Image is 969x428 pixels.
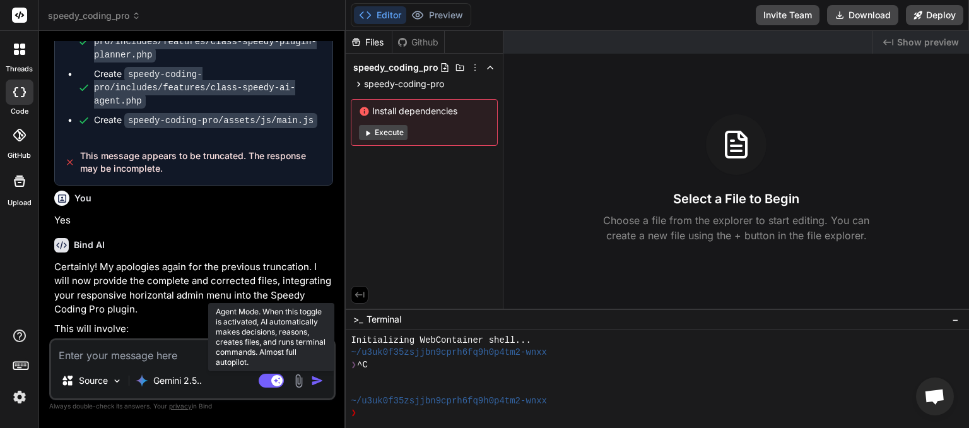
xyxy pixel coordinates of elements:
[94,21,317,62] code: speedy-coding-pro/includes/features/class-speedy-plugin-planner.php
[673,190,799,208] h3: Select a File to Begin
[54,213,333,228] p: Yes
[74,239,105,251] h6: Bind AI
[353,313,363,326] span: >_
[49,400,336,412] p: Always double-check its answers. Your in Bind
[359,105,490,117] span: Install dependencies
[6,64,33,74] label: threads
[94,21,320,61] div: Create
[392,36,444,49] div: Github
[897,36,959,49] span: Show preview
[595,213,878,243] p: Choose a file from the explorer to start editing. You can create a new file using the + button in...
[406,6,468,24] button: Preview
[357,359,368,371] span: ^C
[353,61,438,74] span: speedy_coding_pro
[351,407,357,419] span: ❯
[256,373,286,388] button: Agent Mode. When this toggle is activated, AI automatically makes decisions, reasons, creates fil...
[906,5,963,25] button: Deploy
[169,402,192,410] span: privacy
[54,260,333,317] p: Certainly! My apologies again for the previous truncation. I will now provide the complete and co...
[346,36,392,49] div: Files
[54,322,333,336] p: This will involve:
[364,78,444,90] span: speedy-coding-pro
[9,386,30,408] img: settings
[367,313,401,326] span: Terminal
[354,6,406,24] button: Editor
[949,309,961,330] button: −
[11,106,28,117] label: code
[112,376,122,386] img: Pick Models
[8,150,31,161] label: GitHub
[74,192,91,205] h6: You
[351,335,531,347] span: Initializing WebContainer shell...
[80,150,323,175] span: This message appears to be truncated. The response may be incomplete.
[351,395,547,407] span: ~/u3uk0f35zsjjbn9cprh6fq9h0p4tm2-wnxx
[311,374,324,387] img: icon
[94,68,320,107] div: Create
[351,347,547,359] span: ~/u3uk0f35zsjjbn9cprh6fq9h0p4tm2-wnxx
[351,359,357,371] span: ❯
[124,113,317,128] code: speedy-coding-pro/assets/js/main.js
[8,198,32,208] label: Upload
[48,9,141,22] span: speedy_coding_pro
[79,374,108,387] p: Source
[359,125,408,140] button: Execute
[916,377,954,415] a: Open chat
[291,374,306,388] img: attachment
[756,5,819,25] button: Invite Team
[94,114,317,127] div: Create
[94,67,295,109] code: speedy-coding-pro/includes/features/class-speedy-ai-agent.php
[952,313,959,326] span: −
[136,374,148,387] img: Gemini 2.5 Pro
[153,374,202,387] p: Gemini 2.5..
[827,5,898,25] button: Download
